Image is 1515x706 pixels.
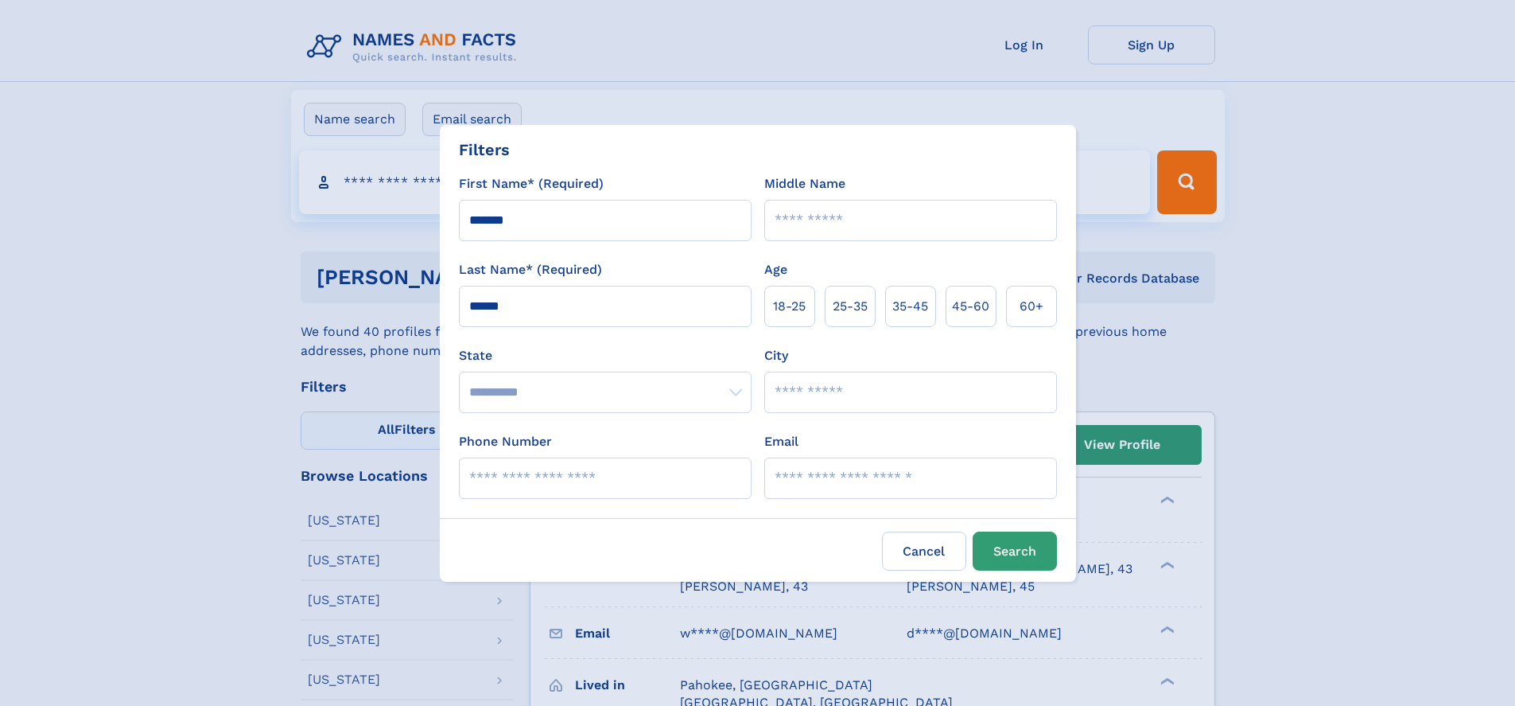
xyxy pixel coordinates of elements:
[973,532,1057,571] button: Search
[764,346,788,365] label: City
[882,532,966,571] label: Cancel
[764,432,798,451] label: Email
[892,297,928,316] span: 35‑45
[459,432,552,451] label: Phone Number
[773,297,806,316] span: 18‑25
[459,174,604,193] label: First Name* (Required)
[459,138,510,162] div: Filters
[764,260,787,279] label: Age
[952,297,989,316] span: 45‑60
[459,260,602,279] label: Last Name* (Required)
[764,174,845,193] label: Middle Name
[1020,297,1043,316] span: 60+
[459,346,752,365] label: State
[833,297,868,316] span: 25‑35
